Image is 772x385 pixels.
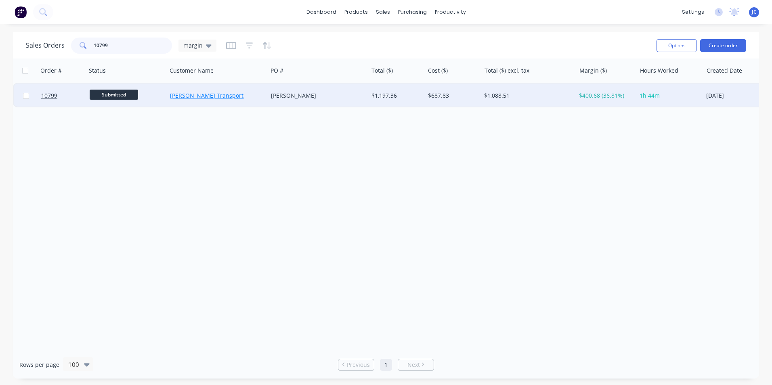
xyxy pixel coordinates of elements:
span: 1h 44m [640,92,660,99]
span: Previous [347,361,370,369]
button: Create order [700,39,746,52]
a: 10799 [41,84,90,108]
div: Margin ($) [579,67,607,75]
span: Rows per page [19,361,59,369]
a: Page 1 is your current page [380,359,392,371]
span: margin [183,41,203,50]
div: Total ($) excl. tax [485,67,529,75]
a: Previous page [338,361,374,369]
a: dashboard [302,6,340,18]
div: productivity [431,6,470,18]
span: JC [752,8,757,16]
div: $400.68 (36.81%) [579,92,630,100]
div: settings [678,6,708,18]
a: [PERSON_NAME] Transport [170,92,243,99]
div: $1,088.51 [484,92,568,100]
ul: Pagination [335,359,437,371]
h1: Sales Orders [26,42,65,49]
div: [DATE] [706,92,766,100]
div: Customer Name [170,67,214,75]
span: 10799 [41,92,57,100]
div: $687.83 [428,92,475,100]
span: Submitted [90,90,138,100]
div: purchasing [394,6,431,18]
div: PO # [271,67,283,75]
button: Options [657,39,697,52]
span: Next [407,361,420,369]
input: Search... [94,38,172,54]
a: Next page [398,361,434,369]
div: sales [372,6,394,18]
div: $1,197.36 [371,92,419,100]
div: Status [89,67,106,75]
div: products [340,6,372,18]
img: Factory [15,6,27,18]
div: Order # [40,67,62,75]
div: Cost ($) [428,67,448,75]
div: Created Date [707,67,742,75]
div: Hours Worked [640,67,678,75]
div: [PERSON_NAME] [271,92,361,100]
div: Total ($) [371,67,393,75]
